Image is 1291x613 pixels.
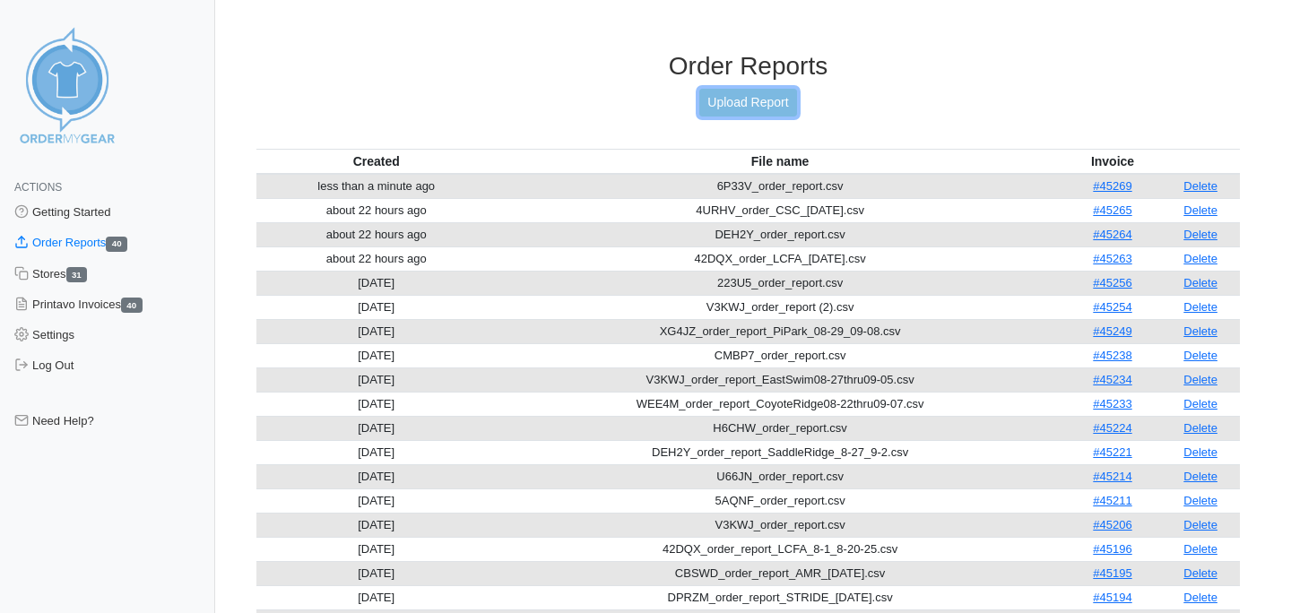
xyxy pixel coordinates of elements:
[106,237,127,252] span: 40
[1093,252,1131,265] a: #45263
[496,343,1063,367] td: CMBP7_order_report.csv
[1183,349,1217,362] a: Delete
[1093,276,1131,289] a: #45256
[496,222,1063,246] td: DEH2Y_order_report.csv
[256,51,1240,82] h3: Order Reports
[1183,397,1217,410] a: Delete
[1093,470,1131,483] a: #45214
[496,246,1063,271] td: 42DQX_order_LCFA_[DATE].csv
[1183,445,1217,459] a: Delete
[256,149,496,174] th: Created
[1064,149,1161,174] th: Invoice
[1093,397,1131,410] a: #45233
[1183,324,1217,338] a: Delete
[1093,494,1131,507] a: #45211
[496,561,1063,585] td: CBSWD_order_report_AMR_[DATE].csv
[496,513,1063,537] td: V3KWJ_order_report.csv
[1093,445,1131,459] a: #45221
[256,488,496,513] td: [DATE]
[1183,228,1217,241] a: Delete
[14,181,62,194] span: Actions
[1093,566,1131,580] a: #45195
[496,464,1063,488] td: U66JN_order_report.csv
[1183,542,1217,556] a: Delete
[1183,566,1217,580] a: Delete
[496,537,1063,561] td: 42DQX_order_report_LCFA_8-1_8-20-25.csv
[1183,179,1217,193] a: Delete
[496,585,1063,609] td: DPRZM_order_report_STRIDE_[DATE].csv
[1093,228,1131,241] a: #45264
[1093,179,1131,193] a: #45269
[256,174,496,199] td: less than a minute ago
[256,246,496,271] td: about 22 hours ago
[1183,494,1217,507] a: Delete
[256,343,496,367] td: [DATE]
[256,367,496,392] td: [DATE]
[496,198,1063,222] td: 4URHV_order_CSC_[DATE].csv
[1183,591,1217,604] a: Delete
[699,89,796,117] a: Upload Report
[1093,421,1131,435] a: #45224
[256,295,496,319] td: [DATE]
[496,271,1063,295] td: 223U5_order_report.csv
[496,416,1063,440] td: H6CHW_order_report.csv
[1183,421,1217,435] a: Delete
[1183,518,1217,531] a: Delete
[496,440,1063,464] td: DEH2Y_order_report_SaddleRidge_8-27_9-2.csv
[496,488,1063,513] td: 5AQNF_order_report.csv
[1183,203,1217,217] a: Delete
[1093,324,1131,338] a: #45249
[1183,276,1217,289] a: Delete
[1183,373,1217,386] a: Delete
[1093,349,1131,362] a: #45238
[256,319,496,343] td: [DATE]
[496,174,1063,199] td: 6P33V_order_report.csv
[1183,470,1217,483] a: Delete
[1093,373,1131,386] a: #45234
[256,416,496,440] td: [DATE]
[66,267,88,282] span: 31
[1093,518,1131,531] a: #45206
[496,392,1063,416] td: WEE4M_order_report_CoyoteRidge08-22thru09-07.csv
[1093,542,1131,556] a: #45196
[496,319,1063,343] td: XG4JZ_order_report_PiPark_08-29_09-08.csv
[1093,591,1131,604] a: #45194
[256,537,496,561] td: [DATE]
[1183,252,1217,265] a: Delete
[256,198,496,222] td: about 22 hours ago
[256,513,496,537] td: [DATE]
[256,222,496,246] td: about 22 hours ago
[256,464,496,488] td: [DATE]
[1093,300,1131,314] a: #45254
[496,149,1063,174] th: File name
[256,440,496,464] td: [DATE]
[256,561,496,585] td: [DATE]
[256,271,496,295] td: [DATE]
[1093,203,1131,217] a: #45265
[256,392,496,416] td: [DATE]
[496,295,1063,319] td: V3KWJ_order_report (2).csv
[121,298,143,313] span: 40
[496,367,1063,392] td: V3KWJ_order_report_EastSwim08-27thru09-05.csv
[256,585,496,609] td: [DATE]
[1183,300,1217,314] a: Delete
